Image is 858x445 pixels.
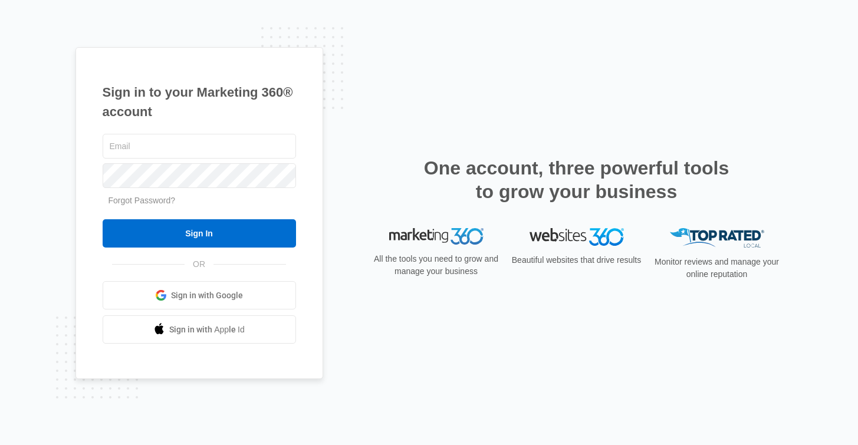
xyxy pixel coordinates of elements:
[651,256,783,281] p: Monitor reviews and manage your online reputation
[103,83,296,121] h1: Sign in to your Marketing 360® account
[530,228,624,245] img: Websites 360
[103,219,296,248] input: Sign In
[103,281,296,309] a: Sign in with Google
[169,324,245,336] span: Sign in with Apple Id
[171,289,243,302] span: Sign in with Google
[389,228,484,245] img: Marketing 360
[103,134,296,159] input: Email
[109,196,176,205] a: Forgot Password?
[370,253,502,278] p: All the tools you need to grow and manage your business
[103,315,296,344] a: Sign in with Apple Id
[511,254,643,266] p: Beautiful websites that drive results
[420,156,733,203] h2: One account, three powerful tools to grow your business
[670,228,764,248] img: Top Rated Local
[185,258,213,271] span: OR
